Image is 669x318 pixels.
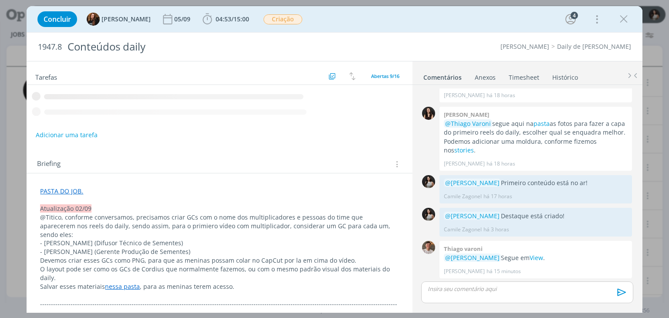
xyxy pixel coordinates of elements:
[445,254,500,262] span: @[PERSON_NAME]
[231,15,233,23] span: /
[444,267,485,275] p: [PERSON_NAME]
[564,12,578,26] button: 4
[174,16,192,22] div: 05/09
[35,71,57,81] span: Tarefas
[87,13,100,26] img: T
[487,91,515,99] span: há 18 horas
[445,119,491,128] span: @Thiago Varoni
[371,73,399,79] span: Abertas 9/16
[44,16,71,23] span: Concluir
[349,72,355,80] img: arrow-down-up.svg
[445,179,500,187] span: @[PERSON_NAME]
[552,69,578,82] a: Histórico
[444,160,485,168] p: [PERSON_NAME]
[444,245,483,253] b: Thiago varoni
[40,187,83,195] a: PASTA DO JOB.
[37,159,61,170] span: Briefing
[40,239,399,247] p: - [PERSON_NAME] (Difusor Técnico de Sementes)
[487,267,521,275] span: há 15 minutos
[200,12,251,26] button: 04:53/15:00
[37,11,77,27] button: Concluir
[445,212,500,220] span: @[PERSON_NAME]
[444,119,628,155] p: segue aqui na as fotos para fazer a capa do primeiro reels do daily, escolher qual se enquadra me...
[87,13,151,26] button: T[PERSON_NAME]
[40,300,399,317] p: -------------------------------------------------------------------------------------------------...
[487,160,515,168] span: há 18 horas
[216,15,231,23] span: 04:53
[444,111,489,118] b: [PERSON_NAME]
[422,241,435,254] img: T
[35,127,98,143] button: Adicionar uma tarefa
[444,91,485,99] p: [PERSON_NAME]
[40,213,399,239] p: @Titico, conforme conversamos, precisamos criar GCs com o nome dos multiplicadores e pessoas do t...
[40,247,399,256] p: - [PERSON_NAME] (Gerente Produção de Sementes)
[40,282,399,291] p: Salvar esses materiais , para as meninas terem acesso.
[422,175,435,188] img: C
[40,204,91,213] span: Atualização 02/09
[475,73,496,82] div: Anexos
[27,6,642,313] div: dialog
[105,282,140,291] a: nessa pasta
[233,15,249,23] span: 15:00
[454,146,474,154] a: stories
[40,265,399,282] p: O layout pode ser como os GCs de Cordius que normalmente fazemos, ou com o mesmo padrão visual do...
[534,119,550,128] a: pasta
[530,254,543,262] a: View
[444,193,482,200] p: Camile Zagonel
[64,36,380,58] div: Conteúdos daily
[422,107,435,120] img: I
[444,212,628,220] p: Destaque está criado!
[423,69,462,82] a: Comentários
[508,69,540,82] a: Timesheet
[500,42,549,51] a: [PERSON_NAME]
[444,179,628,187] p: Primeiro conteúdo está no ar!
[444,226,482,233] p: Camile Zagonel
[40,256,399,265] p: Devemos criar esses GCs como PNG, para que as meninas possam colar no CapCut por la em cima do ví...
[571,12,578,19] div: 4
[483,193,512,200] span: há 17 horas
[101,16,151,22] span: [PERSON_NAME]
[264,14,302,24] span: Criação
[263,14,303,25] button: Criação
[422,208,435,221] img: C
[483,226,509,233] span: há 3 horas
[444,254,628,262] p: Segue em .
[557,42,631,51] a: Daily de [PERSON_NAME]
[38,42,62,52] span: 1947.8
